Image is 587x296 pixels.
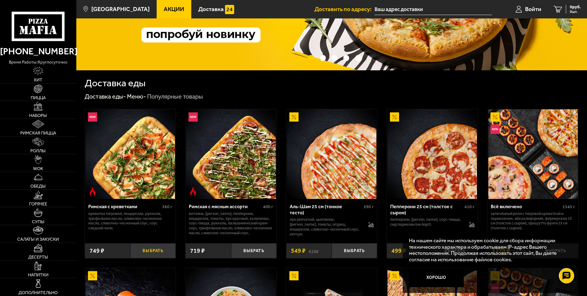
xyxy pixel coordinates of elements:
span: WOK [33,166,43,171]
img: Острое блюдо [88,187,97,196]
span: [GEOGRAPHIC_DATA] [91,6,150,12]
span: 549 ₽ [291,248,306,254]
span: Салаты и закуски [17,237,59,241]
span: Пицца [31,95,46,100]
span: 749 ₽ [90,248,104,254]
span: Римская пицца [20,131,56,135]
span: Доставка [198,6,224,12]
div: Пепперони 25 см (толстое с сыром) [390,204,463,215]
img: Римская с креветками [86,109,175,199]
img: Всё включено [488,109,578,199]
div: Римская с креветками [88,204,161,209]
img: Аль-Шам 25 см (тонкое тесто) [287,109,376,199]
span: Напитки [28,273,48,277]
p: ветчина, [PERSON_NAME], пепперони, моцарелла, томаты, лук красный, халапеньо, соус-пицца, руккола... [189,211,273,236]
div: Римская с мясным ассорти [189,204,261,209]
img: 15daf4d41897b9f0e9f617042186c801.svg [225,5,234,14]
img: Акционный [88,271,97,280]
img: Акционный [289,271,299,280]
img: Новинка [88,112,97,122]
img: Новинка [490,125,500,134]
a: НовинкаОстрое блюдоРимская с креветками [85,109,176,199]
img: Акционный [390,112,399,122]
span: 0 шт. [570,10,581,14]
span: Десерты [28,255,48,259]
button: Выбрать [231,243,276,258]
a: АкционныйПепперони 25 см (толстое с сыром) [387,109,478,199]
span: Акции [164,6,184,12]
span: 410 г [464,204,475,209]
img: Новинка [189,112,198,122]
span: Роллы [30,149,46,153]
img: Пепперони 25 см (толстое с сыром) [387,109,477,199]
span: 0 руб. [570,5,581,9]
div: Аль-Шам 25 см (тонкое тесто) [290,204,362,215]
s: 618 ₽ [309,248,318,254]
img: Римская с мясным ассорти [186,109,276,199]
img: Акционный [289,112,299,122]
input: Ваш адрес доставки [375,4,492,15]
span: 719 ₽ [190,248,205,254]
button: Выбрать [332,243,377,258]
span: Горячее [29,202,47,206]
div: Популярные товары [147,93,203,101]
button: точки переключения [332,55,337,61]
p: На нашем сайте мы используем cookie для сбора информации технического характера и обрабатываем IP... [409,237,569,263]
span: Дополнительно [18,290,58,295]
span: Хит [34,78,42,82]
p: пепперони, [PERSON_NAME], соус-пицца, сыр пармезан (на борт). [390,217,463,227]
button: Выбрать [130,243,176,258]
button: Хорошо [409,269,464,287]
img: Акционный [390,271,399,280]
button: точки переключения [320,55,326,61]
p: креветка тигровая, моцарелла, руккола, трюфельное масло, оливково-чесночное масло, сливочно-чесно... [88,211,173,231]
a: Доставка еды- [85,93,126,100]
p: лук репчатый, цыпленок, [PERSON_NAME], томаты, огурец, моцарелла, сливочно-чесночный соус, кетчуп. [290,217,362,237]
h1: Доставка еды [85,78,146,88]
a: НовинкаОстрое блюдоРимская с мясным ассорти [185,109,276,199]
span: Обеды [30,184,46,188]
span: 400 г [263,204,273,209]
span: 1345 г [562,204,575,209]
span: Супы [32,220,44,224]
button: точки переключения [343,55,349,61]
span: 499 ₽ [391,248,406,254]
span: Доставить по адресу: [314,6,375,12]
img: Острое блюдо [189,187,198,196]
div: Всё включено [491,204,561,209]
span: 390 г [364,204,374,209]
img: Акционный [490,112,500,122]
p: Запечённый ролл с тигровой креветкой и пармезаном, Эби Калифорния, Фермерская 25 см (толстое с сы... [491,211,575,231]
button: точки переключения [308,55,314,61]
span: Наборы [29,113,47,118]
a: АкционныйНовинкаВсё включено [487,109,578,199]
a: Меню- [127,93,146,100]
span: Войти [525,6,541,12]
a: АкционныйАль-Шам 25 см (тонкое тесто) [286,109,377,199]
button: точки переключения [355,55,361,61]
span: 360 г [162,204,172,209]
